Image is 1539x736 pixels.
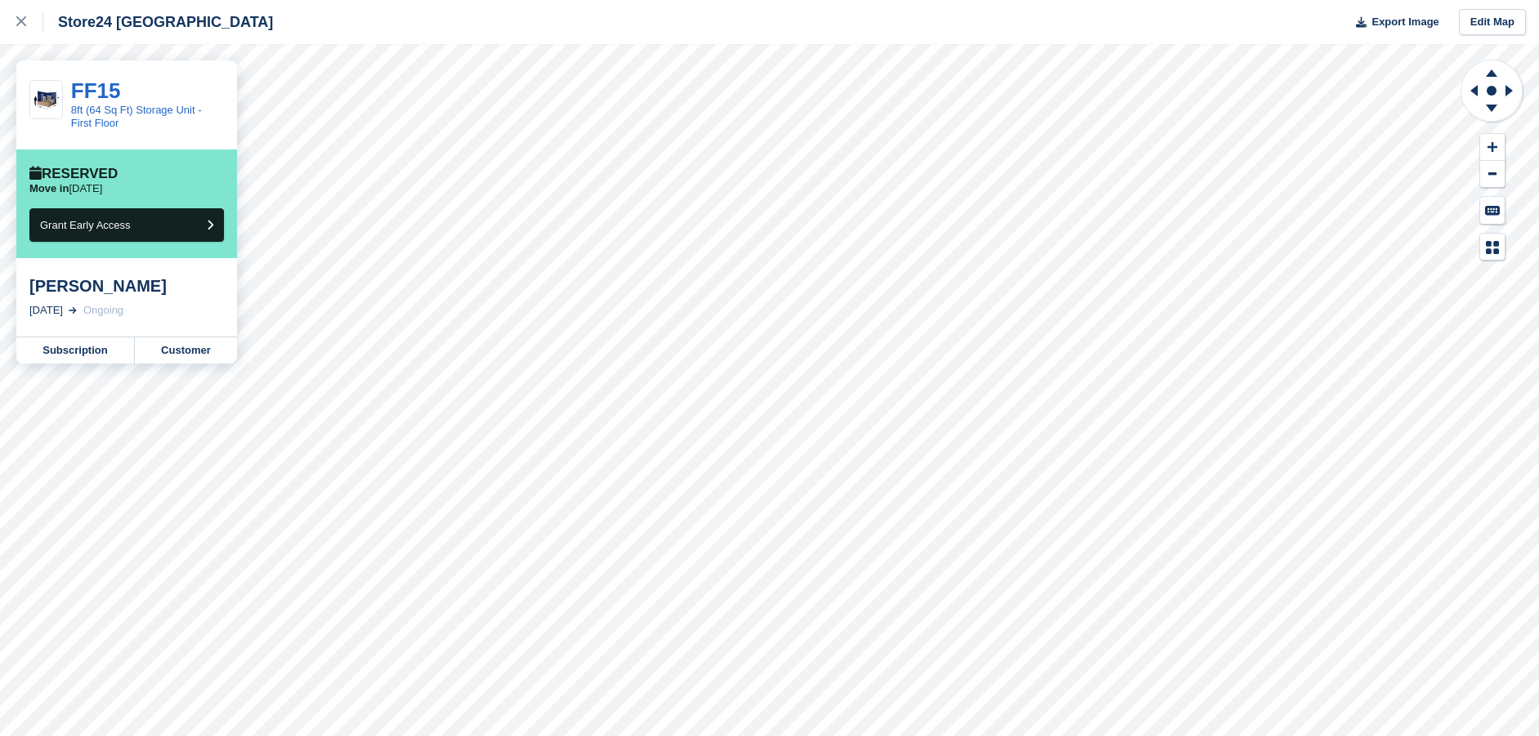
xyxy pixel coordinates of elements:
[1480,197,1505,224] button: Keyboard Shortcuts
[29,166,118,182] div: Reserved
[29,276,224,296] div: [PERSON_NAME]
[69,307,77,314] img: arrow-right-light-icn-cde0832a797a2874e46488d9cf13f60e5c3a73dbe684e267c42b8395dfbc2abf.svg
[29,302,63,319] div: [DATE]
[1480,134,1505,161] button: Zoom In
[40,219,131,231] span: Grant Early Access
[71,78,121,103] a: FF15
[71,104,202,129] a: 8ft (64 Sq Ft) Storage Unit - First Floor
[43,12,273,32] div: Store24 [GEOGRAPHIC_DATA]
[135,337,237,364] a: Customer
[83,302,123,319] div: Ongoing
[16,337,135,364] a: Subscription
[1480,161,1505,188] button: Zoom Out
[1480,234,1505,261] button: Map Legend
[30,87,62,111] img: 8ft%20container%20Image.jpg
[1371,14,1438,30] span: Export Image
[29,182,69,194] span: Move in
[29,208,224,242] button: Grant Early Access
[1459,9,1526,36] a: Edit Map
[1346,9,1439,36] button: Export Image
[29,182,102,195] p: [DATE]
